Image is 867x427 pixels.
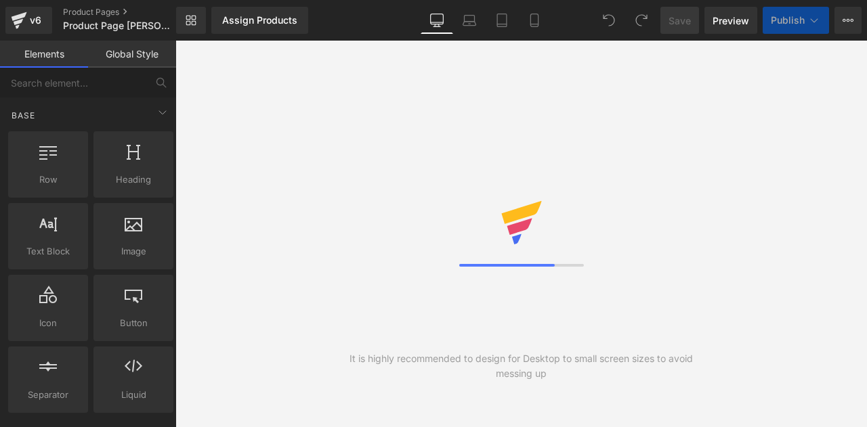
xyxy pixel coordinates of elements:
[12,388,84,402] span: Separator
[27,12,44,29] div: v6
[348,351,694,381] div: It is highly recommended to design for Desktop to small screen sizes to avoid messing up
[713,14,749,28] span: Preview
[704,7,757,34] a: Preview
[486,7,518,34] a: Tablet
[12,316,84,330] span: Icon
[88,41,176,68] a: Global Style
[595,7,622,34] button: Undo
[5,7,52,34] a: v6
[63,20,173,31] span: Product Page [PERSON_NAME]
[176,7,206,34] a: New Library
[63,7,198,18] a: Product Pages
[453,7,486,34] a: Laptop
[98,316,169,330] span: Button
[98,244,169,259] span: Image
[98,388,169,402] span: Liquid
[421,7,453,34] a: Desktop
[771,15,805,26] span: Publish
[628,7,655,34] button: Redo
[12,244,84,259] span: Text Block
[222,15,297,26] div: Assign Products
[518,7,551,34] a: Mobile
[763,7,829,34] button: Publish
[834,7,862,34] button: More
[98,173,169,187] span: Heading
[12,173,84,187] span: Row
[10,109,37,122] span: Base
[669,14,691,28] span: Save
